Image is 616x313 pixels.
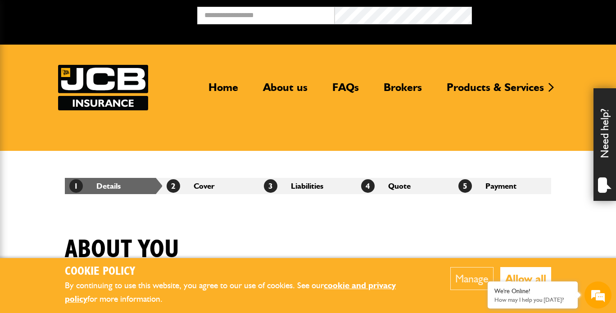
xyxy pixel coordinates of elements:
[454,178,551,194] li: Payment
[357,178,454,194] li: Quote
[58,65,148,110] img: JCB Insurance Services logo
[65,279,423,306] p: By continuing to use this website, you agree to our use of cookies. See our for more information.
[256,81,314,101] a: About us
[202,81,245,101] a: Home
[494,296,571,303] p: How may I help you today?
[65,235,179,265] h1: About you
[440,81,551,101] a: Products & Services
[500,267,551,290] button: Allow all
[65,265,423,279] h2: Cookie Policy
[162,178,259,194] li: Cover
[593,88,616,201] div: Need help?
[494,287,571,295] div: We're Online!
[377,81,429,101] a: Brokers
[326,81,366,101] a: FAQs
[167,179,180,193] span: 2
[458,179,472,193] span: 5
[69,179,83,193] span: 1
[264,179,277,193] span: 3
[259,178,357,194] li: Liabilities
[472,7,609,21] button: Broker Login
[361,179,375,193] span: 4
[450,267,494,290] button: Manage
[65,178,162,194] li: Details
[58,65,148,110] a: JCB Insurance Services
